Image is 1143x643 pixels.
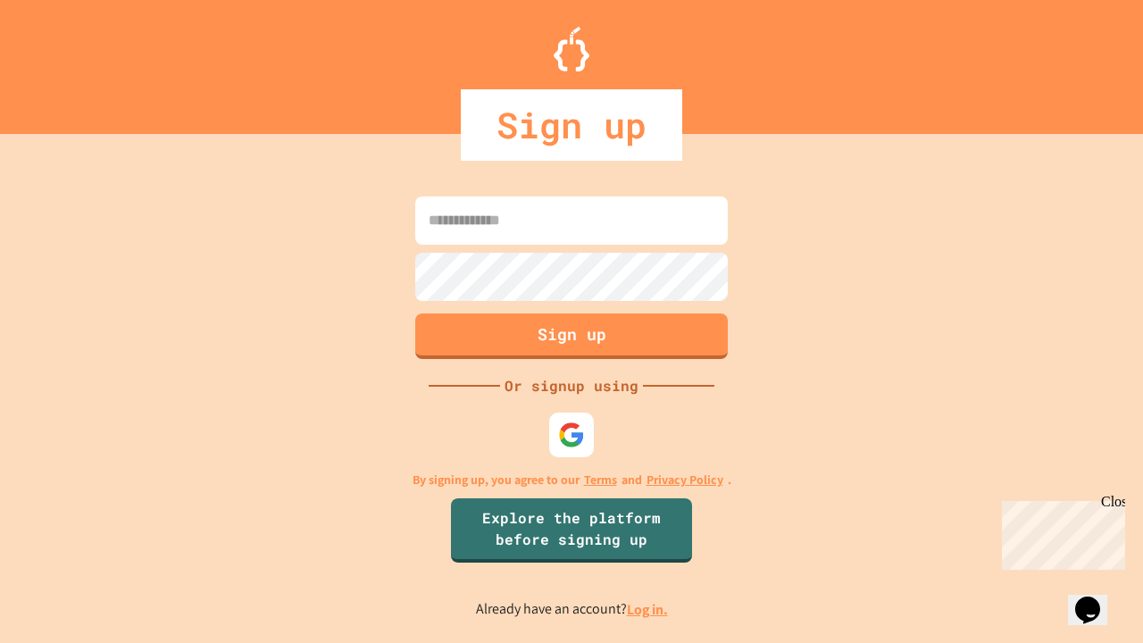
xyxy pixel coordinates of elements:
[476,598,668,621] p: Already have an account?
[415,313,728,359] button: Sign up
[995,494,1125,570] iframe: chat widget
[500,375,643,397] div: Or signup using
[627,600,668,619] a: Log in.
[7,7,123,113] div: Chat with us now!Close
[413,471,731,489] p: By signing up, you agree to our and .
[584,471,617,489] a: Terms
[451,498,692,563] a: Explore the platform before signing up
[554,27,589,71] img: Logo.svg
[1068,572,1125,625] iframe: chat widget
[461,89,682,161] div: Sign up
[558,422,585,448] img: google-icon.svg
[647,471,723,489] a: Privacy Policy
